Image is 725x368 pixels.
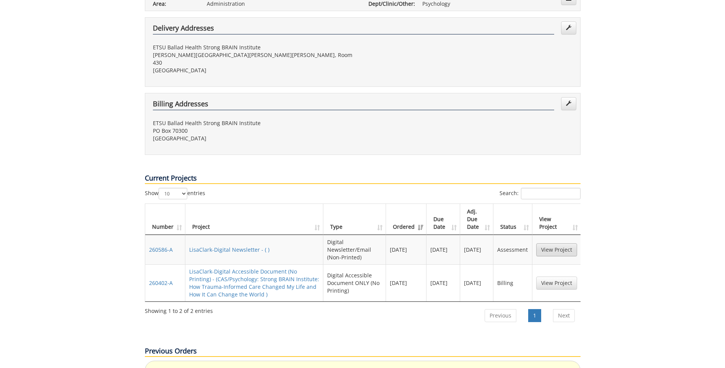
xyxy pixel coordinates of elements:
a: Edit Addresses [561,21,576,34]
a: Next [553,309,575,322]
p: PO Box 70300 [153,127,357,135]
p: [GEOGRAPHIC_DATA] [153,135,357,142]
td: [DATE] [427,264,460,301]
p: ETSU Ballad Health Strong BRAIN Institute [153,119,357,127]
a: LisaClark-Digital Newsletter - ( ) [189,246,269,253]
th: Status: activate to sort column ascending [493,204,532,235]
td: [DATE] [386,235,427,264]
td: Digital Newsletter/Email (Non-Printed) [323,235,386,264]
select: Showentries [159,188,187,199]
p: Current Projects [145,173,581,184]
td: [DATE] [460,264,494,301]
th: Project: activate to sort column ascending [185,204,323,235]
th: Type: activate to sort column ascending [323,204,386,235]
td: Assessment [493,235,532,264]
th: Adj. Due Date: activate to sort column ascending [460,204,494,235]
label: Show entries [145,188,205,199]
a: LisaClark-Digital Accessible Document (No Printing) - (CAS/Psychology: Strong BRAIN Institute: Ho... [189,268,319,298]
label: Search: [500,188,581,199]
p: [GEOGRAPHIC_DATA] [153,67,357,74]
td: [DATE] [427,235,460,264]
td: [DATE] [386,264,427,301]
p: [PERSON_NAME][GEOGRAPHIC_DATA][PERSON_NAME][PERSON_NAME], Room 430 [153,51,357,67]
th: Ordered: activate to sort column ascending [386,204,427,235]
td: Digital Accessible Document ONLY (No Printing) [323,264,386,301]
th: Due Date: activate to sort column ascending [427,204,460,235]
a: View Project [536,277,577,290]
a: Edit Addresses [561,97,576,110]
p: ETSU Ballad Health Strong BRAIN Institute [153,44,357,51]
h4: Billing Addresses [153,100,554,110]
a: 260586-A [149,246,173,253]
td: [DATE] [460,235,494,264]
th: Number: activate to sort column ascending [145,204,185,235]
input: Search: [521,188,581,199]
th: View Project: activate to sort column ascending [532,204,581,235]
h4: Delivery Addresses [153,24,554,34]
p: Previous Orders [145,346,581,357]
a: View Project [536,243,577,256]
a: Previous [485,309,516,322]
a: 1 [528,309,541,322]
div: Showing 1 to 2 of 2 entries [145,304,213,315]
td: Billing [493,264,532,301]
a: 260402-A [149,279,173,287]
